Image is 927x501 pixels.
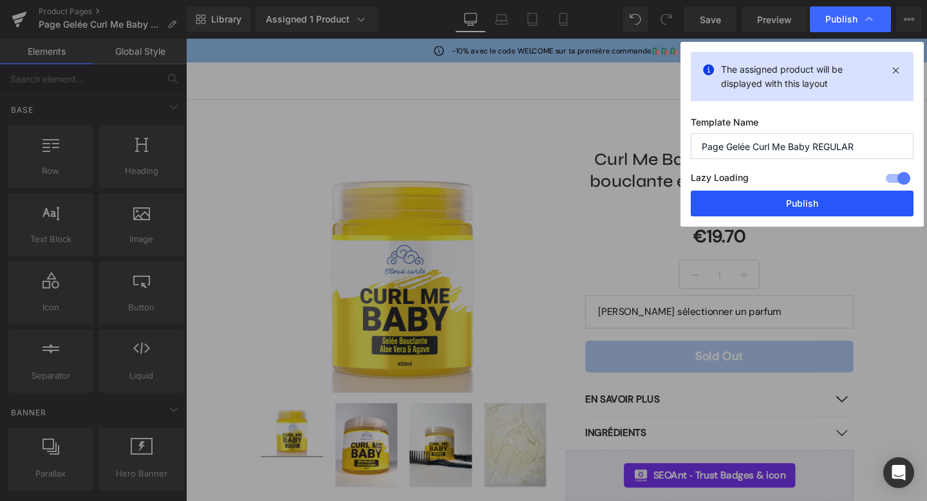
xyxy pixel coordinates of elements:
img: Curl Me Baby - Gelée capillaire bouclante et hydratante à l’aloe vera [314,383,379,470]
a: Rechercher [648,25,676,64]
a: Curl Me Baby - Gelée capillaire bouclante et hydratante à l’aloe vera [420,115,702,185]
p: En savoir plus [420,372,676,387]
span: €19.70 [533,186,588,222]
div: Open Intercom Messenger [883,457,914,488]
label: Lazy Loading [691,169,749,191]
a: Cloud Curls [39,35,58,54]
img: Curl Me Baby - Gelée capillaire bouclante et hydratante à l’aloe vera - Cloud Curls [79,383,144,439]
p: Ingrédients [420,407,676,422]
strong: % avec le code WELCOME sur ta première commande [291,8,489,18]
span: Publish [825,14,857,25]
p: -10 🛍️🛍️🛍️ [279,7,518,19]
img: Curl Me Baby - Gelée capillaire bouclante et hydratante à l’aloe vera [157,383,223,470]
label: Template Name [691,117,913,133]
img: Curl Me Baby - Gelée capillaire bouclante et hydratante à l’aloe vera [77,115,380,372]
span: SEOAnt ‑ Trust Badges & icon [491,451,630,467]
span: Sold Out [536,326,586,342]
img: Curl Me Baby - Gelée capillaire bouclante et hydratante à l’aloe vera [235,383,301,470]
button: Sold Out [420,317,702,351]
p: The assigned product will be displayed with this layout [721,62,883,91]
button: Publish [691,191,913,216]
